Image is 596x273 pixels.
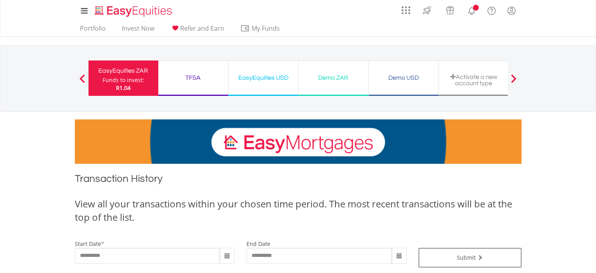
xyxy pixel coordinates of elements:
div: EasyEquities ZAR [93,65,154,76]
span: Refer and Earn [180,24,224,33]
div: View all your transactions within your chosen time period. The most recent transactions will be a... [75,197,522,224]
a: FAQ's and Support [482,2,502,18]
span: My Funds [240,23,292,33]
a: Vouchers [438,2,462,16]
a: Refer and Earn [167,24,227,37]
a: Portfolio [77,24,109,37]
h1: Transaction History [75,172,522,189]
div: Funds to invest: [103,76,144,84]
img: EasyEquities_Logo.png [93,5,175,18]
div: Demo ZAR [303,72,364,83]
span: R1.04 [116,84,130,92]
button: Submit [418,248,522,268]
a: AppsGrid [397,2,415,15]
a: My Profile [502,2,522,19]
a: Notifications [462,2,482,18]
img: grid-menu-icon.svg [402,6,410,15]
label: end date [246,240,270,247]
img: thrive-v2.svg [420,4,433,16]
div: Activate a new account type [444,73,504,86]
label: start date [75,240,101,247]
img: vouchers-v2.svg [444,4,457,16]
div: TFSA [163,72,223,83]
img: EasyMortage Promotion Banner [75,119,522,164]
div: EasyEquities USD [233,72,293,83]
div: Demo USD [373,72,434,83]
a: Invest Now [119,24,158,37]
a: Home page [92,2,175,18]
